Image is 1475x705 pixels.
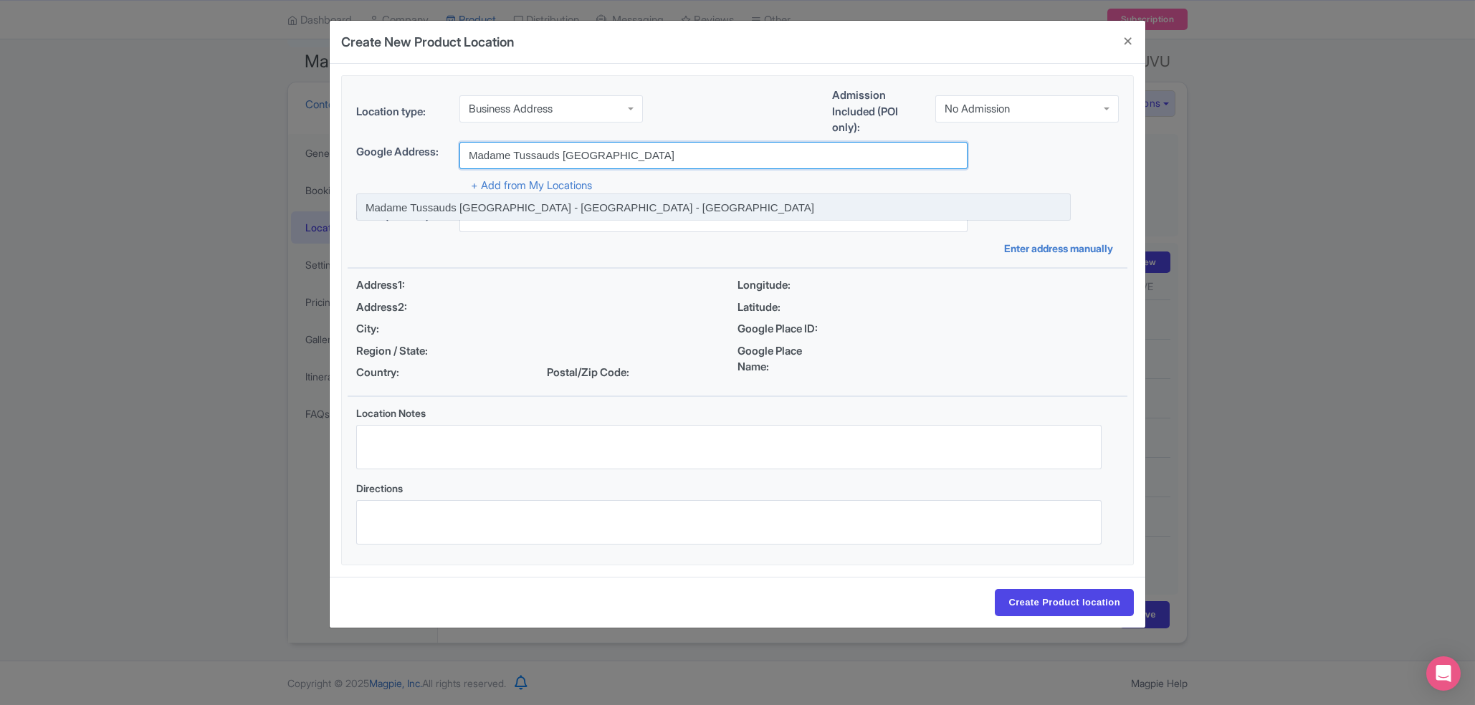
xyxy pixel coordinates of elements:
[469,102,553,115] div: Business Address
[341,32,514,52] h4: Create New Product Location
[356,144,448,160] label: Google Address:
[356,321,454,337] span: City:
[356,407,426,419] span: Location Notes
[1426,656,1461,691] div: Open Intercom Messenger
[1004,241,1119,256] a: Enter address manually
[832,87,924,136] label: Admission Included (POI only):
[945,102,1010,115] div: No Admission
[356,104,448,120] label: Location type:
[356,343,454,360] span: Region / State:
[737,299,835,316] span: Latitude:
[995,589,1134,616] input: Create Product location
[737,277,835,294] span: Longitude:
[737,321,835,337] span: Google Place ID:
[356,299,454,316] span: Address2:
[356,482,403,494] span: Directions
[737,343,835,375] span: Google Place Name:
[547,365,644,381] span: Postal/Zip Code:
[356,365,454,381] span: Country:
[1111,21,1145,62] button: Close
[356,277,454,294] span: Address1:
[471,178,592,192] a: + Add from My Locations
[459,142,968,169] input: Search address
